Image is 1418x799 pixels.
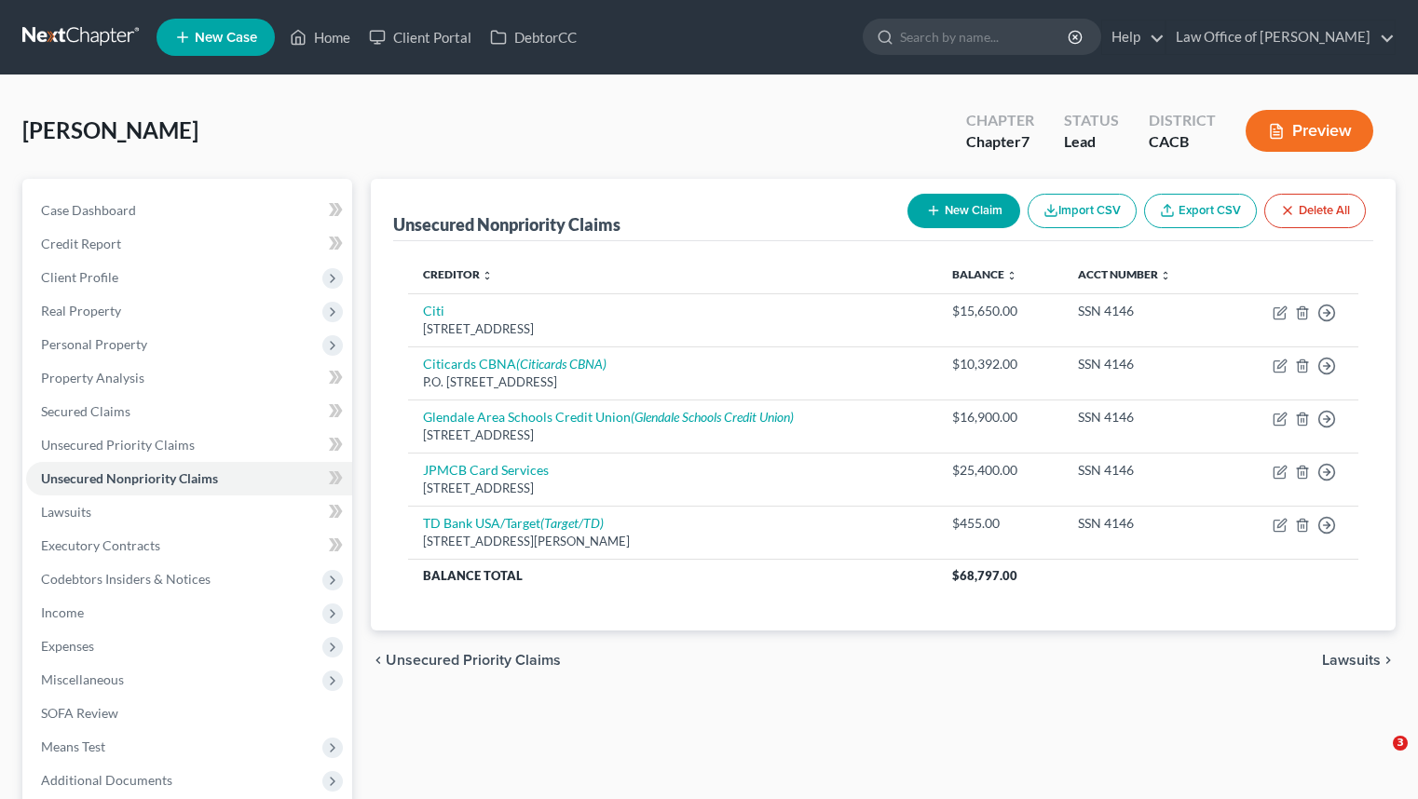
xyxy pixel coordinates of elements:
span: Miscellaneous [41,671,124,687]
span: Lawsuits [41,504,91,520]
span: Property Analysis [41,370,144,386]
span: Additional Documents [41,772,172,788]
a: DebtorCC [481,20,586,54]
div: [STREET_ADDRESS] [423,480,922,497]
i: unfold_more [1006,270,1017,281]
span: Case Dashboard [41,202,136,218]
div: [STREET_ADDRESS] [423,427,922,444]
div: SSN 4146 [1078,461,1210,480]
span: Expenses [41,638,94,654]
span: $68,797.00 [952,568,1017,583]
div: SSN 4146 [1078,302,1210,320]
span: Unsecured Priority Claims [41,437,195,453]
div: SSN 4146 [1078,514,1210,533]
a: Case Dashboard [26,194,352,227]
div: [STREET_ADDRESS] [423,320,922,338]
a: Unsecured Nonpriority Claims [26,462,352,495]
div: $10,392.00 [952,355,1048,373]
div: Chapter [966,131,1034,153]
span: New Case [195,31,257,45]
div: District [1149,110,1216,131]
div: CACB [1149,131,1216,153]
i: unfold_more [1160,270,1171,281]
a: Glendale Area Schools Credit Union(Glendale Schools Credit Union) [423,409,794,425]
div: Lead [1064,131,1119,153]
span: Real Property [41,303,121,318]
a: Creditor unfold_more [423,267,493,281]
div: $15,650.00 [952,302,1048,320]
span: 7 [1021,132,1029,150]
th: Balance Total [408,559,937,592]
i: (Target/TD) [540,515,604,531]
i: chevron_right [1381,653,1396,668]
button: Lawsuits chevron_right [1322,653,1396,668]
a: Credit Report [26,227,352,261]
span: Unsecured Priority Claims [386,653,561,668]
span: Means Test [41,738,105,754]
span: Executory Contracts [41,537,160,553]
div: SSN 4146 [1078,355,1210,373]
a: Citi [423,303,444,318]
input: Search by name... [900,20,1070,54]
a: Lawsuits [26,495,352,529]
a: Balance unfold_more [952,267,1017,281]
i: (Glendale Schools Credit Union) [631,409,794,425]
div: Chapter [966,110,1034,131]
span: [PERSON_NAME] [22,116,198,143]
span: Personal Property [41,336,147,352]
span: Lawsuits [1322,653,1381,668]
a: SOFA Review [26,697,352,730]
div: P.O. [STREET_ADDRESS] [423,373,922,391]
span: Income [41,604,84,620]
button: Import CSV [1028,194,1137,228]
a: Citicards CBNA(Citicards CBNA) [423,356,607,372]
a: Unsecured Priority Claims [26,428,352,462]
a: Home [280,20,360,54]
div: Status [1064,110,1119,131]
a: Client Portal [360,20,481,54]
a: Law Office of [PERSON_NAME] [1166,20,1395,54]
div: $455.00 [952,514,1048,533]
span: Secured Claims [41,403,130,419]
a: Help [1102,20,1165,54]
a: Export CSV [1144,194,1257,228]
div: $16,900.00 [952,408,1048,427]
div: [STREET_ADDRESS][PERSON_NAME] [423,533,922,550]
span: SOFA Review [41,705,118,721]
a: Executory Contracts [26,529,352,562]
span: 3 [1393,736,1408,751]
div: $25,400.00 [952,461,1048,480]
span: Codebtors Insiders & Notices [41,571,211,587]
a: JPMCB Card Services [423,462,549,478]
span: Client Profile [41,269,118,285]
span: Credit Report [41,236,121,251]
button: chevron_left Unsecured Priority Claims [371,653,561,668]
button: Delete All [1264,194,1366,228]
iframe: Intercom live chat [1355,736,1399,780]
a: Secured Claims [26,395,352,428]
a: TD Bank USA/Target(Target/TD) [423,515,604,531]
button: Preview [1246,110,1373,152]
span: Unsecured Nonpriority Claims [41,470,218,486]
button: New Claim [907,194,1020,228]
div: SSN 4146 [1078,408,1210,427]
i: chevron_left [371,653,386,668]
a: Acct Number unfold_more [1078,267,1171,281]
div: Unsecured Nonpriority Claims [393,213,620,236]
i: (Citicards CBNA) [516,356,607,372]
i: unfold_more [482,270,493,281]
a: Property Analysis [26,361,352,395]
